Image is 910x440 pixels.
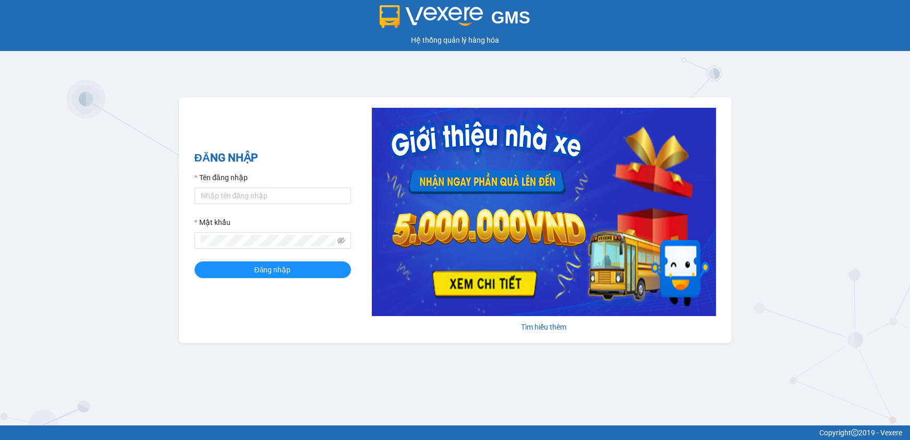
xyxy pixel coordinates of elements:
button: Đăng nhập [195,261,351,278]
label: Mật khẩu [195,217,230,228]
img: banner-0 [372,108,716,316]
h2: ĐĂNG NHẬP [195,149,351,167]
span: eye-invisible [337,237,345,244]
div: Tìm hiểu thêm [372,321,716,333]
label: Tên đăng nhập [195,172,248,183]
span: GMS [491,8,530,27]
span: Đăng nhập [254,264,291,275]
input: Mật khẩu [201,235,335,246]
img: logo 2 [380,5,483,28]
div: Copyright 2019 - Vexere [8,427,902,438]
a: GMS [380,16,530,24]
input: Tên đăng nhập [195,187,351,204]
div: Hệ thống quản lý hàng hóa [3,34,907,46]
span: copyright [851,429,858,436]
